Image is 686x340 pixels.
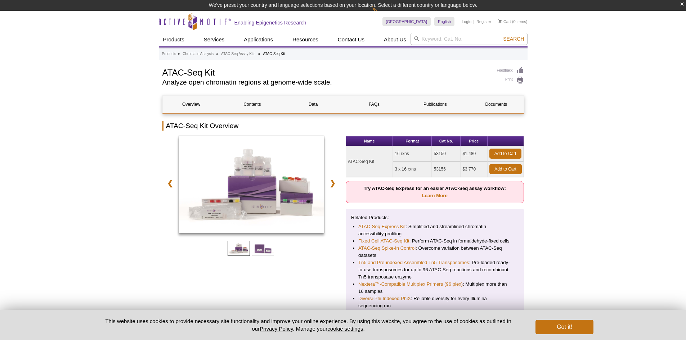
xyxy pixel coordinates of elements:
a: Documents [467,96,525,113]
a: Fixed Cell ATAC-Seq Kit [358,237,409,245]
li: : Multiplex more than 16 samples [358,281,511,295]
a: Chromatin Analysis [183,51,214,57]
td: 16 rxns [393,146,432,162]
li: | [474,17,475,26]
a: Contact Us [333,33,369,46]
a: Overview [163,96,220,113]
li: : Overcome variation between ATAC-Seq datasets [358,245,511,259]
a: Learn More [422,193,448,198]
li: » [216,52,219,56]
a: Privacy Policy [260,326,293,332]
a: About Us [380,33,411,46]
td: 3 x 16 rxns [393,162,432,177]
a: Diversi-Phi Indexed PhiX [358,295,411,302]
a: Register [476,19,491,24]
li: : Pre-loaded ready-to-use transposomes for up to 96 ATAC-Seq reactions and recombinant Tn5 transp... [358,259,511,281]
a: ❮ [162,175,178,191]
li: (0 items) [498,17,528,26]
a: ❯ [325,175,340,191]
a: Applications [239,33,277,46]
a: Print [497,76,524,84]
a: FAQs [345,96,403,113]
button: cookie settings [327,326,363,332]
th: Price [461,136,487,146]
a: Data [284,96,342,113]
img: Change Here [372,5,391,22]
img: ATAC-Seq Kit [179,136,324,233]
a: Tn5 and Pre-indexed Assembled Tn5 Transposomes [358,259,469,266]
a: Contents [224,96,281,113]
a: Add to Cart [489,164,522,174]
h2: Analyze open chromatin regions at genome-wide scale. [162,79,490,86]
p: Related Products: [351,214,519,221]
td: $1,480 [461,146,487,162]
a: Publications [407,96,464,113]
a: ATAC-Seq Express Kit [358,223,405,230]
button: Got it! [535,320,593,334]
span: Search [503,36,524,42]
td: ATAC-Seq Kit [346,146,393,177]
h2: Enabling Epigenetics Research [234,19,306,26]
li: : Reliable diversity for every Illumina sequencing run [358,295,511,309]
img: Your Cart [498,19,502,23]
h1: ATAC-Seq Kit [162,67,490,77]
input: Keyword, Cat. No. [411,33,528,45]
a: Login [462,19,471,24]
button: Search [501,36,526,42]
li: » [178,52,180,56]
a: English [434,17,454,26]
th: Format [393,136,432,146]
td: 53150 [432,146,461,162]
a: Resources [288,33,323,46]
a: ATAC-Seq Spike-In Control [358,245,416,252]
li: : Simplified and streamlined chromatin accessibility profiling [358,223,511,237]
a: ATAC-Seq Assay Kits [221,51,255,57]
a: Products [162,51,176,57]
p: This website uses cookies to provide necessary site functionality and improve your online experie... [93,317,524,332]
a: Cart [498,19,511,24]
a: Nextera™-Compatible Multiplex Primers (96 plex) [358,281,463,288]
td: 53156 [432,162,461,177]
td: $3,770 [461,162,487,177]
th: Cat No. [432,136,461,146]
h2: ATAC-Seq Kit Overview [162,121,524,131]
a: Services [199,33,229,46]
li: ATAC-Seq Kit [263,52,285,56]
a: ATAC-Seq Kit [179,136,324,235]
th: Name [346,136,393,146]
a: Feedback [497,67,524,74]
a: Products [159,33,189,46]
a: Add to Cart [489,149,521,159]
strong: Try ATAC-Seq Express for an easier ATAC-Seq assay workflow: [364,186,506,198]
a: [GEOGRAPHIC_DATA] [382,17,431,26]
li: » [258,52,260,56]
li: : Perform ATAC-Seq in formaldehyde-fixed cells [358,237,511,245]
